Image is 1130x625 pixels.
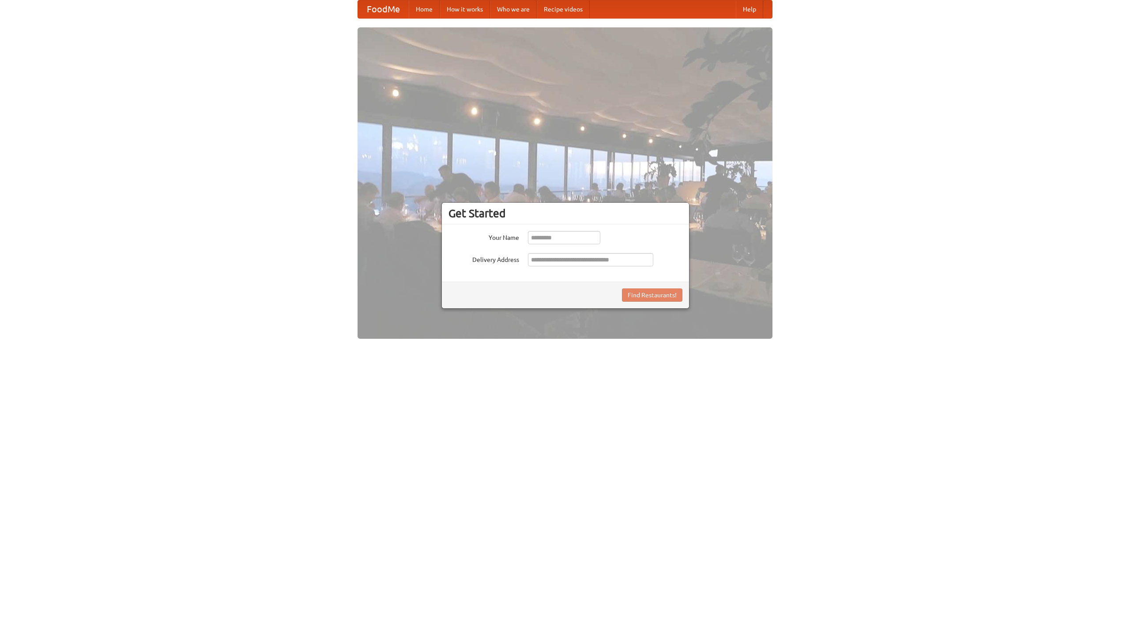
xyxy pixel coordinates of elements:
a: Recipe videos [537,0,590,18]
a: Home [409,0,440,18]
a: Who we are [490,0,537,18]
button: Find Restaurants! [622,288,682,302]
a: FoodMe [358,0,409,18]
h3: Get Started [448,207,682,220]
label: Delivery Address [448,253,519,264]
a: How it works [440,0,490,18]
label: Your Name [448,231,519,242]
a: Help [736,0,763,18]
